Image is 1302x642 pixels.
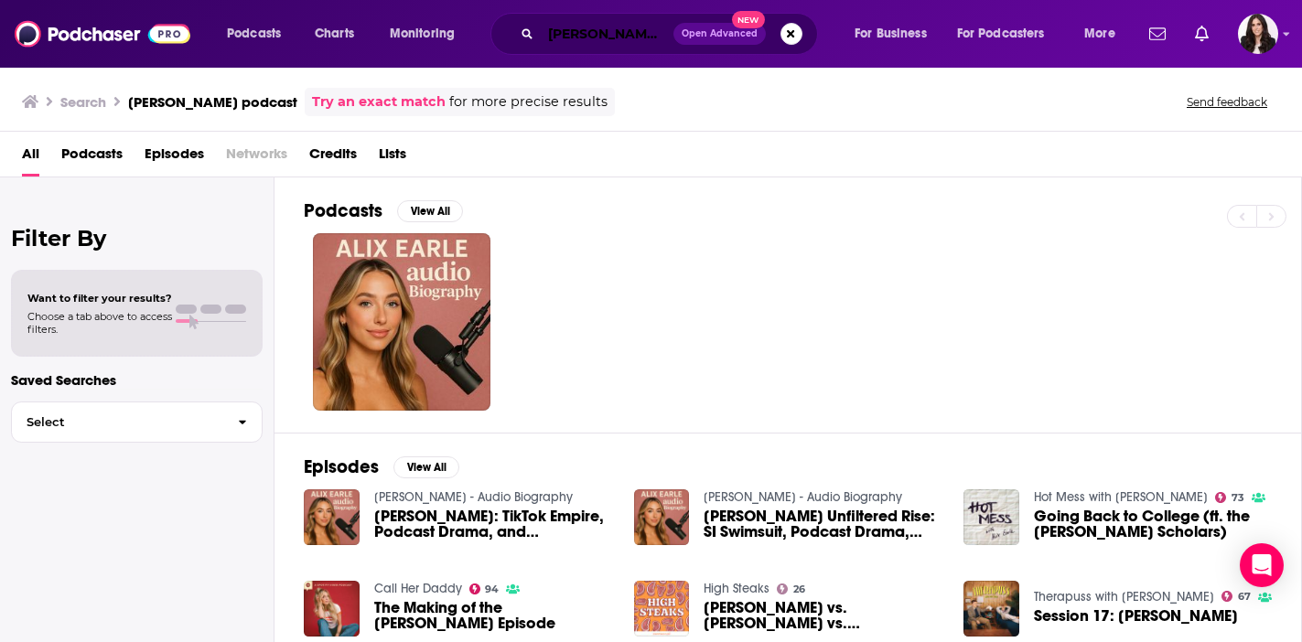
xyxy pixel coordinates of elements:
[945,19,1071,48] button: open menu
[1238,14,1278,54] img: User Profile
[682,29,758,38] span: Open Advanced
[397,200,463,222] button: View All
[309,139,357,177] a: Credits
[1084,21,1115,47] span: More
[957,21,1045,47] span: For Podcasters
[842,19,950,48] button: open menu
[304,455,459,478] a: EpisodesView All
[11,225,263,251] h2: Filter By
[61,139,123,177] a: Podcasts
[11,401,263,443] button: Select
[393,456,459,478] button: View All
[304,581,360,637] img: The Making of the Alix Earle Episode
[1215,492,1244,503] a: 73
[377,19,479,48] button: open menu
[303,19,365,48] a: Charts
[374,581,462,596] a: Call Her Daddy
[1034,608,1238,624] a: Session 17: Alix Earle
[704,489,902,505] a: Alix Earle - Audio Biography
[374,508,612,540] a: Alix Earle: TikTok Empire, Podcast Drama, and Skyrocketing Success
[732,11,765,28] span: New
[1034,589,1214,605] a: Therapuss with Jake Shane
[145,139,204,177] a: Episodes
[1071,19,1138,48] button: open menu
[60,93,106,111] h3: Search
[374,600,612,631] a: The Making of the Alix Earle Episode
[315,21,354,47] span: Charts
[390,21,455,47] span: Monitoring
[1142,18,1173,49] a: Show notifications dropdown
[704,508,942,540] a: Alix Earle's Unfiltered Rise: SI Swimsuit, Podcast Drama, and the $20M Influencer Grind
[15,16,190,51] img: Podchaser - Follow, Share and Rate Podcasts
[11,371,263,389] p: Saved Searches
[855,21,927,47] span: For Business
[1034,508,1272,540] a: Going Back to College (ft. the Alix Earle Scholars)
[22,139,39,177] a: All
[227,21,281,47] span: Podcasts
[469,583,500,594] a: 94
[634,489,690,545] img: Alix Earle's Unfiltered Rise: SI Swimsuit, Podcast Drama, and the $20M Influencer Grind
[27,292,172,305] span: Want to filter your results?
[304,455,379,478] h2: Episodes
[793,585,805,594] span: 26
[1232,494,1244,502] span: 73
[214,19,305,48] button: open menu
[1034,508,1272,540] span: Going Back to College (ft. the [PERSON_NAME] Scholars)
[1238,14,1278,54] span: Logged in as RebeccaShapiro
[226,139,287,177] span: Networks
[12,416,223,428] span: Select
[634,581,690,637] img: Alix Earle vs. Alex Cooper vs. Sofia Franklyn: Podcast on Podcast Crime
[963,581,1019,637] img: Session 17: Alix Earle
[128,93,297,111] h3: [PERSON_NAME] podcast
[704,600,942,631] a: Alix Earle vs. Alex Cooper vs. Sofia Franklyn: Podcast on Podcast Crime
[508,13,835,55] div: Search podcasts, credits, & more...
[312,91,446,112] a: Try an exact match
[1240,543,1284,587] div: Open Intercom Messenger
[1188,18,1216,49] a: Show notifications dropdown
[379,139,406,177] a: Lists
[374,600,612,631] span: The Making of the [PERSON_NAME] Episode
[1034,489,1208,505] a: Hot Mess with Alix Earle
[304,199,382,222] h2: Podcasts
[673,23,766,45] button: Open AdvancedNew
[1034,608,1238,624] span: Session 17: [PERSON_NAME]
[27,310,172,336] span: Choose a tab above to access filters.
[1181,94,1273,110] button: Send feedback
[449,91,608,112] span: for more precise results
[1238,14,1278,54] button: Show profile menu
[485,585,499,594] span: 94
[704,600,942,631] span: [PERSON_NAME] vs. [PERSON_NAME] vs. [PERSON_NAME]: Podcast on Podcast Crime
[541,19,673,48] input: Search podcasts, credits, & more...
[704,581,769,596] a: High Steaks
[304,199,463,222] a: PodcastsView All
[1221,591,1251,602] a: 67
[963,489,1019,545] img: Going Back to College (ft. the Alix Earle Scholars)
[1238,593,1251,601] span: 67
[374,489,573,505] a: Alix Earle - Audio Biography
[304,489,360,545] img: Alix Earle: TikTok Empire, Podcast Drama, and Skyrocketing Success
[704,508,942,540] span: [PERSON_NAME] Unfiltered Rise: SI Swimsuit, Podcast Drama, and the $20M Influencer Grind
[777,583,805,594] a: 26
[374,508,612,540] span: [PERSON_NAME]: TikTok Empire, Podcast Drama, and Skyrocketing Success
